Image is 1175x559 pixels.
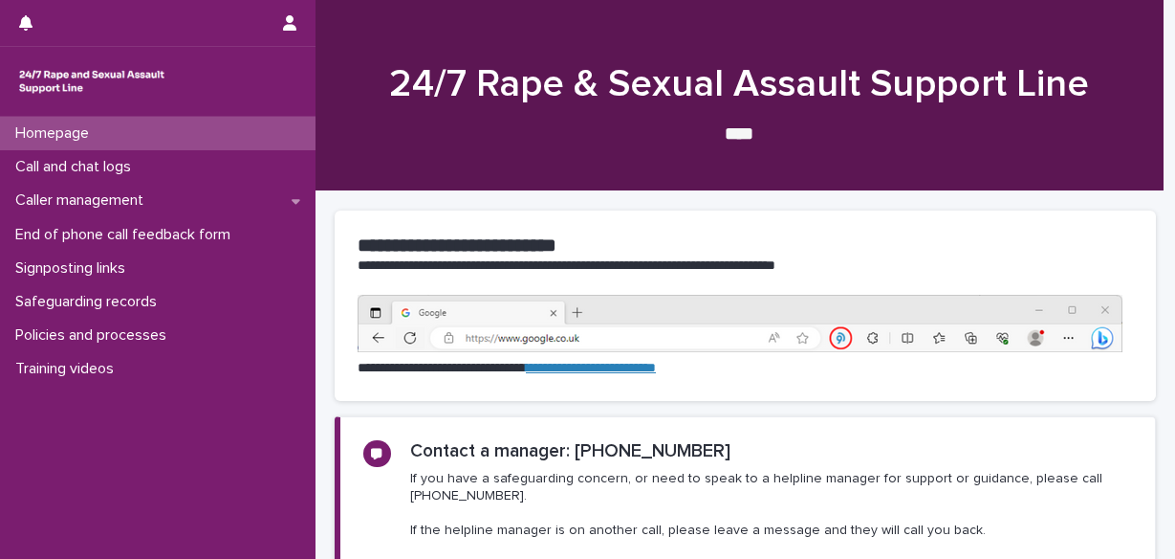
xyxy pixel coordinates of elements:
[8,226,246,244] p: End of phone call feedback form
[15,62,168,101] img: rhQMoQhaT3yELyF149Cw
[335,61,1144,107] h1: 24/7 Rape & Sexual Assault Support Line
[410,440,730,462] h2: Contact a manager: [PHONE_NUMBER]
[8,158,146,176] p: Call and chat logs
[8,259,141,278] p: Signposting links
[8,293,172,311] p: Safeguarding records
[8,191,159,210] p: Caller management
[8,326,182,345] p: Policies and processes
[410,470,1132,540] p: If you have a safeguarding concern, or need to speak to a helpline manager for support or guidanc...
[8,124,104,143] p: Homepage
[358,295,1122,352] img: https%3A%2F%2Fcdn.document360.io%2F0deca9d6-0dac-4e56-9e8f-8d9979bfce0e%2FImages%2FDocumentation%...
[8,360,129,378] p: Training videos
